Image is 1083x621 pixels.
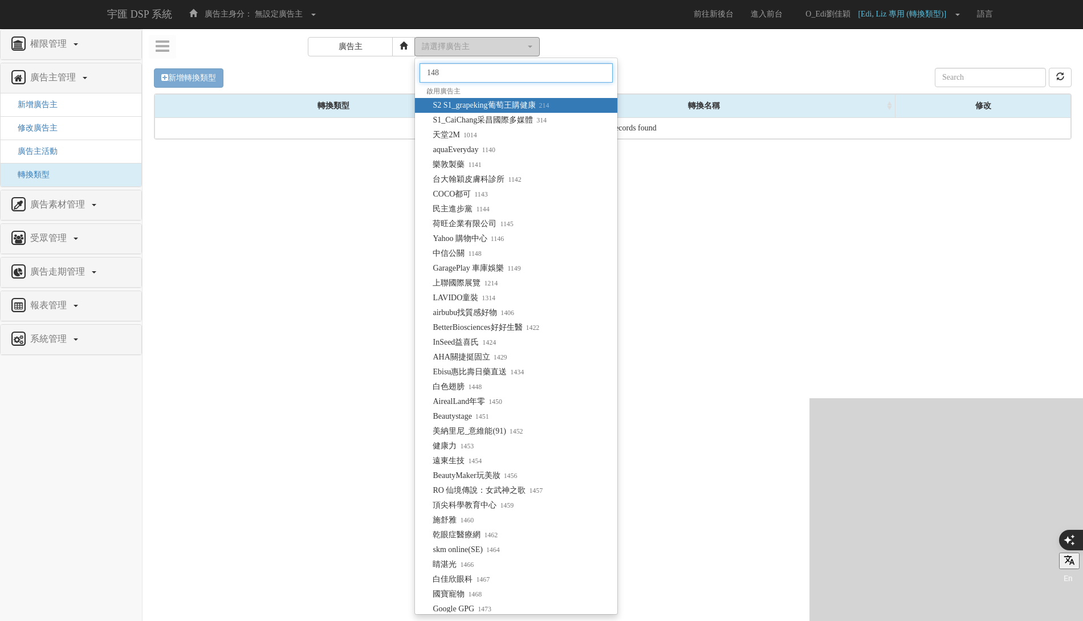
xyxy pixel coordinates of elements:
[9,263,133,281] a: 廣告走期管理
[433,233,504,244] span: Yahoo 購物中心
[433,500,514,511] span: 頂尖科學教育中心
[9,330,133,349] a: 系統管理
[465,457,482,465] small: 1454
[533,116,547,124] small: 314
[414,37,540,56] button: 請選擇廣告主
[433,248,481,259] span: 中信公關
[433,514,474,526] span: 施舒雅
[27,233,72,243] span: 受眾管理
[523,324,540,332] small: 1422
[27,72,82,82] span: 廣告主管理
[479,146,495,154] small: 1140
[9,124,58,132] a: 修改廣告主
[9,170,50,179] a: 轉換類型
[457,516,474,524] small: 1460
[433,352,507,363] span: AHA關捷挺固立
[9,147,58,156] a: 廣告主活動
[9,69,133,87] a: 廣告主管理
[473,205,489,213] small: 1144
[433,529,498,541] span: 乾眼症醫療網
[433,366,524,378] span: Ebisu惠比壽日藥直送
[426,87,461,95] span: 啟用廣告主
[433,574,490,585] span: 白佳欣眼科
[526,95,895,117] div: 轉換名稱
[485,398,502,406] small: 1450
[506,427,523,435] small: 1452
[490,353,507,361] small: 1429
[433,159,481,170] span: 樂敦製藥
[433,307,514,318] span: airbubu找質感好物
[433,396,502,407] span: AirealLand年零
[27,334,72,344] span: 系統管理
[9,230,133,248] a: 受眾管理
[433,589,482,600] span: 國寶寵物
[465,250,481,258] small: 1148
[465,161,481,169] small: 1141
[497,309,514,317] small: 1406
[433,203,489,215] span: 民主進步黨
[9,297,133,315] a: 報表管理
[9,100,58,109] a: 新增廣告主
[27,199,91,209] span: 廣告素材管理
[433,144,495,156] span: aquaEveryday
[433,292,495,304] span: LAVIDO童裝
[433,100,549,111] span: S2 S1_grapeking葡萄王購健康
[457,561,474,569] small: 1466
[504,175,521,183] small: 1142
[420,63,613,83] input: Search
[433,470,517,481] span: BeautyMaker玩美妝
[433,263,520,274] span: GaragePlay 車庫娛樂
[422,41,526,52] div: 請選擇廣告主
[433,129,477,141] span: 天堂2M
[433,559,474,570] span: 睛湛光
[433,411,488,422] span: Beautystage
[471,190,487,198] small: 1143
[433,544,499,555] span: skm online(SE)
[473,575,490,583] small: 1467
[9,196,133,214] a: 廣告素材管理
[255,10,303,18] span: 無設定廣告主
[433,218,513,230] span: 荷旺企業有限公司
[433,337,496,348] span: InSeed益喜氏
[895,95,1070,117] div: 修改
[496,501,514,509] small: 1459
[155,95,525,117] div: 轉換類型
[483,546,500,554] small: 1464
[460,131,477,139] small: 1014
[433,189,487,200] span: COCO都可
[433,485,543,496] span: RO 仙境傳說：女武神之歌
[433,381,482,393] span: 白色翅膀
[536,101,549,109] small: 214
[433,174,521,185] span: 台大翰穎皮膚科診所
[154,68,223,88] a: 新增轉換類型
[526,487,543,495] small: 1457
[474,605,491,613] small: 1473
[433,455,482,467] span: 遠東生技
[433,322,539,333] span: BetterBiosciences好好生醫
[433,426,523,437] span: 美納里尼_意維能(91)
[27,300,72,310] span: 報表管理
[465,590,482,598] small: 1468
[504,264,520,272] small: 1149
[457,442,474,450] small: 1453
[481,279,498,287] small: 1214
[465,383,482,391] small: 1448
[500,472,518,480] small: 1456
[478,294,495,302] small: 1314
[9,35,133,54] a: 權限管理
[800,10,856,18] span: O_Edi劉佳穎
[479,338,496,346] small: 1424
[507,368,524,376] small: 1434
[155,117,1071,138] td: No matching records found
[496,220,513,228] small: 1145
[858,10,952,18] span: [Edi, Liz 專用 (轉換類型)]
[433,440,474,452] span: 健康力
[27,267,91,276] span: 廣告走期管理
[1049,68,1072,87] button: refresh
[433,277,498,289] span: 上聯國際展覽
[433,603,491,615] span: Google GPG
